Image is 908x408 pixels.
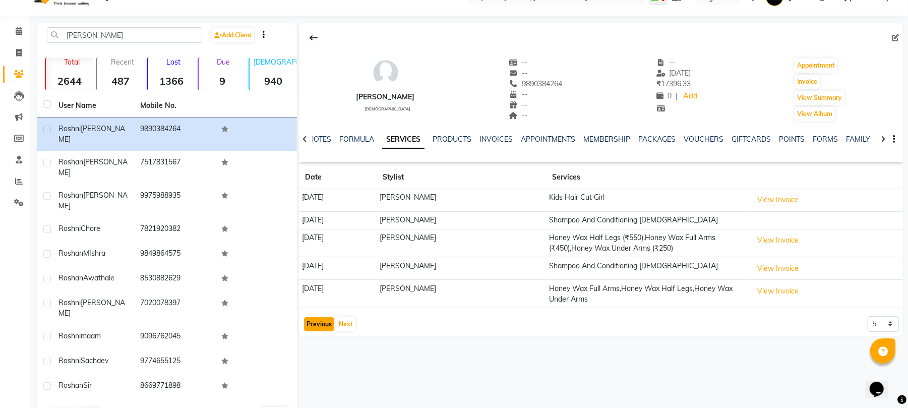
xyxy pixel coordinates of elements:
th: Services [546,166,750,189]
span: Roshan [58,273,83,282]
td: 9096762045 [134,325,216,349]
span: [DATE] [656,69,691,78]
td: [PERSON_NAME] [377,257,546,280]
strong: 940 [250,75,297,87]
span: -- [509,100,528,109]
button: View Invoice [753,283,803,299]
a: Add [682,89,699,103]
strong: 9 [199,75,247,87]
td: 8530882629 [134,267,216,292]
td: [DATE] [299,280,377,308]
td: [DATE] [299,189,377,212]
span: 9890384264 [509,79,563,88]
button: Next [336,317,355,331]
input: Search by Name/Mobile/Email/Code [47,27,202,43]
span: MIshra [83,249,105,258]
a: FORMS [813,135,838,144]
td: 9975988935 [134,184,216,217]
iframe: chat widget [866,368,898,398]
span: [PERSON_NAME] [58,124,125,144]
button: Previous [304,317,334,331]
td: [DATE] [299,211,377,229]
td: Shampoo And Conditioning [DEMOGRAPHIC_DATA] [546,257,750,280]
a: SERVICES [382,131,425,149]
p: [DEMOGRAPHIC_DATA] [254,57,297,67]
th: Stylist [377,166,546,189]
button: View Invoice [753,232,803,248]
span: 17396.33 [656,79,691,88]
a: GIFTCARDS [732,135,771,144]
span: Roshan [58,381,83,390]
td: [PERSON_NAME] [377,211,546,229]
span: Roshni [58,356,81,365]
td: [PERSON_NAME] [377,189,546,212]
span: maam [81,331,101,340]
button: View Album [795,107,835,121]
td: [PERSON_NAME] [377,229,546,257]
span: Chore [81,224,100,233]
button: View Summary [795,91,844,105]
span: -- [509,58,528,67]
span: | [676,91,678,101]
td: 9890384264 [134,118,216,151]
span: 0 [656,91,672,100]
span: Roshni [58,124,81,133]
span: [PERSON_NAME] [58,191,128,210]
span: Roshan [58,191,83,200]
a: FAMILY [846,135,870,144]
button: View Invoice [753,192,803,208]
span: Roshni [58,224,81,233]
td: 9849864575 [134,242,216,267]
strong: 487 [97,75,145,87]
a: Add Client [212,28,254,42]
span: [DEMOGRAPHIC_DATA] [365,106,410,111]
td: [PERSON_NAME] [377,280,546,308]
a: NOTES [309,135,331,144]
th: Date [299,166,377,189]
a: POINTS [779,135,805,144]
strong: 1366 [148,75,196,87]
span: Sir [83,381,92,390]
p: Lost [152,57,196,67]
span: Sachdev [81,356,108,365]
p: Due [201,57,247,67]
p: Recent [101,57,145,67]
a: VOUCHERS [684,135,723,144]
td: Honey Wax Half Legs (₹550),Honey Wax Full Arms (₹450),Honey Wax Under Arms (₹250) [546,229,750,257]
img: avatar [371,57,401,88]
td: 7020078397 [134,292,216,325]
td: 7517831567 [134,151,216,184]
td: 7821920382 [134,217,216,242]
span: -- [509,90,528,99]
button: View Invoice [753,261,803,276]
a: MEMBERSHIP [583,135,630,144]
td: [DATE] [299,257,377,280]
span: -- [509,111,528,120]
span: Roshan [58,249,83,258]
span: Roshan [58,157,83,166]
a: APPOINTMENTS [521,135,575,144]
td: Honey Wax Full Arms,Honey Wax Half Legs,Honey Wax Under Arms [546,280,750,308]
button: Appointment [795,59,837,73]
td: Kids Hair Cut Girl [546,189,750,212]
th: Mobile No. [134,94,216,118]
span: Roshni [58,298,81,307]
td: 9774655125 [134,349,216,374]
span: -- [509,69,528,78]
td: [DATE] [299,229,377,257]
p: Total [50,57,94,67]
button: Invoice [795,75,820,89]
a: INVOICES [479,135,513,144]
strong: 2644 [46,75,94,87]
td: Shampoo And Conditioning [DEMOGRAPHIC_DATA] [546,211,750,229]
a: PRODUCTS [433,135,471,144]
span: -- [656,58,676,67]
th: User Name [52,94,134,118]
div: Back to Client [303,28,324,47]
span: ₹ [656,79,661,88]
span: Roshni [58,331,81,340]
a: FORMULA [339,135,374,144]
span: Awathale [83,273,114,282]
td: 8669771898 [134,374,216,399]
a: PACKAGES [638,135,676,144]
